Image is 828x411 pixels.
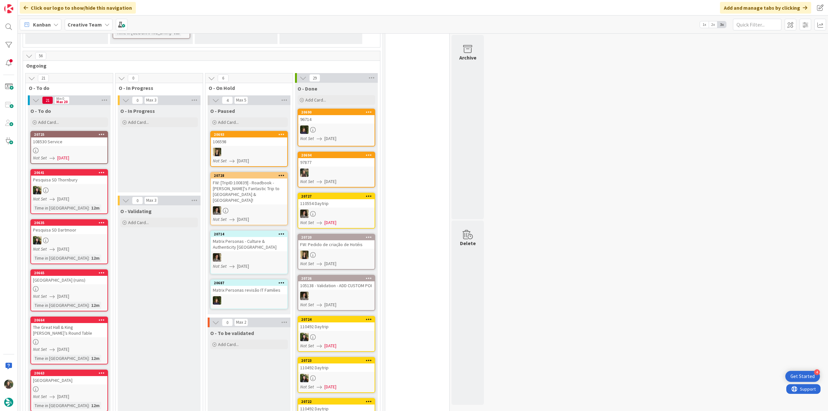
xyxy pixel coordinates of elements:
[57,346,69,353] span: [DATE]
[128,119,149,125] span: Add Card...
[700,21,709,28] span: 1x
[211,280,287,294] div: 20687Matrix Personas revisão IT Families
[237,157,249,164] span: [DATE]
[298,292,375,300] div: MS
[33,155,47,161] i: Not Set
[298,333,375,341] div: BC
[298,109,375,115] div: 20690
[56,100,68,103] div: Max 20
[57,196,69,202] span: [DATE]
[89,254,90,262] span: :
[211,296,287,305] div: MC
[218,341,239,347] span: Add Card...
[34,170,107,175] div: 20641
[301,110,375,114] div: 20690
[300,374,309,382] img: BC
[211,286,287,294] div: Matrix Personas revisão IT Families
[717,21,726,28] span: 3x
[33,254,89,262] div: Time in [GEOGRAPHIC_DATA]
[56,97,64,100] div: Min 0
[31,226,107,234] div: Pesquisa SD Dartmoor
[218,74,229,82] span: 6
[298,240,375,249] div: FW: Pedido de criação de Hotéis
[89,402,90,409] span: :
[33,186,41,194] img: BC
[33,21,51,28] span: Kanban
[33,355,89,362] div: Time in [GEOGRAPHIC_DATA]
[298,275,375,311] a: 20726105138 - Validation - ADD CUSTOM POIMSNot Set[DATE]
[301,399,375,404] div: 20722
[298,115,375,124] div: 96714
[210,131,288,167] a: 20693106598SPNot Set[DATE]
[4,4,13,13] img: Visit kanbanzone.com
[298,234,375,249] div: 20720FW: Pedido de criação de Hotéis
[300,210,309,218] img: MS
[31,370,107,376] div: 20663
[33,236,41,244] img: BC
[324,384,336,390] span: [DATE]
[236,321,246,324] div: Max 2
[57,293,69,300] span: [DATE]
[34,318,107,322] div: 20664
[298,317,375,322] div: 20724
[4,380,13,389] img: IG
[31,270,107,284] div: 20665[GEOGRAPHIC_DATA] (ruins)
[298,317,375,331] div: 20724110492 Daytrip
[42,96,53,104] span: 21
[211,253,287,262] div: MS
[210,330,254,336] span: O - To be validated
[132,197,143,204] span: 0
[301,358,375,363] div: 20723
[34,221,107,225] div: 20635
[68,21,102,28] b: Creative Team
[211,132,287,137] div: 20693
[211,137,287,146] div: 106598
[301,317,375,322] div: 20724
[309,74,320,82] span: 29
[324,301,336,308] span: [DATE]
[300,220,314,225] i: Not Set
[31,220,107,226] div: 20635
[33,346,47,352] i: Not Set
[237,263,249,270] span: [DATE]
[90,402,101,409] div: 12m
[30,108,51,114] span: O - To do
[211,206,287,215] div: MS
[814,369,820,375] div: 4
[300,178,314,184] i: Not Set
[213,206,221,215] img: MS
[20,2,136,14] div: Click our logo to show/hide this navigation
[298,85,317,92] span: O - Done
[31,170,107,176] div: 20641
[300,125,309,134] img: MC
[34,132,107,137] div: 20725
[213,253,221,262] img: MS
[301,276,375,281] div: 20726
[57,155,69,161] span: [DATE]
[132,96,143,104] span: 0
[4,398,13,407] img: avatar
[300,302,314,308] i: Not Set
[90,254,101,262] div: 12m
[298,193,375,208] div: 20727110554 Daytrip
[236,99,246,102] div: Max 5
[128,220,149,225] span: Add Card...
[298,109,375,124] div: 2069096714
[298,281,375,290] div: 105138 - Validation - ADD CUSTOM POI
[90,302,101,309] div: 12m
[301,194,375,199] div: 20727
[298,358,375,363] div: 20723
[300,384,314,390] i: Not Set
[33,246,47,252] i: Not Set
[298,374,375,382] div: BC
[305,97,326,103] span: Add Card...
[31,186,107,194] div: BC
[298,152,375,188] a: 2069497877IGNot Set[DATE]
[237,216,249,223] span: [DATE]
[30,131,108,164] a: 20725108530 ServiceNot Set[DATE]
[213,216,227,222] i: Not Set
[90,355,101,362] div: 12m
[211,173,287,178] div: 20728
[301,153,375,157] div: 20694
[324,260,336,267] span: [DATE]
